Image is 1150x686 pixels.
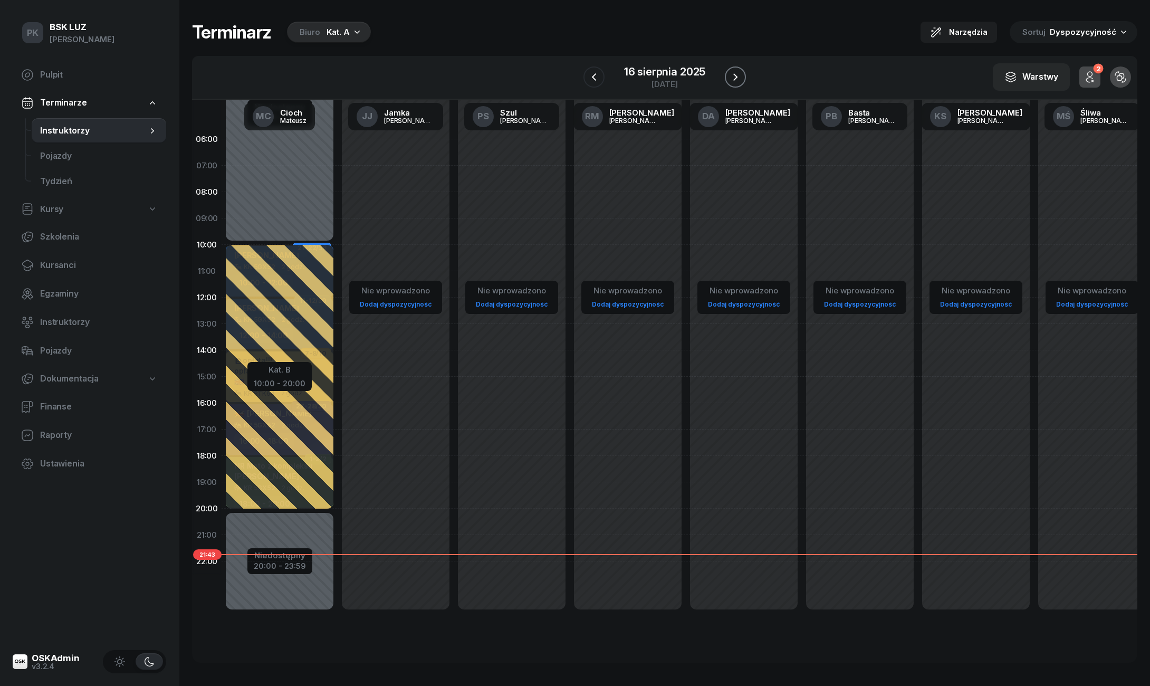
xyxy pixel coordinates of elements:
div: 13:00 [192,311,222,337]
div: Nie wprowadzono [356,284,436,298]
span: Narzędzia [949,26,988,39]
a: Pojazdy [13,338,166,364]
span: Pulpit [40,68,158,82]
a: Tydzień [32,169,166,194]
span: Dyspozycyjność [1050,27,1116,37]
div: [PERSON_NAME] [609,109,674,117]
a: MCCiochMateusz [244,103,315,130]
span: Instruktorzy [40,124,147,138]
div: v3.2.4 [32,663,80,670]
span: Egzaminy [40,287,158,301]
button: Warstwy [993,63,1070,91]
div: Niedostępny [254,551,306,559]
span: Dokumentacja [40,372,99,386]
a: Ustawienia [13,451,166,477]
div: [PERSON_NAME] [50,33,114,46]
a: JJJamka[PERSON_NAME] [348,103,443,130]
div: [PERSON_NAME] [957,109,1022,117]
span: Instruktorzy [40,316,158,329]
div: Jamka [384,109,435,117]
span: Raporty [40,428,158,442]
span: Kursanci [40,259,158,272]
span: 21:43 [193,549,222,560]
a: Finanse [13,394,166,420]
span: RM [585,112,599,121]
img: logo-xs@2x.png [13,654,27,669]
div: [PERSON_NAME] [848,117,899,124]
div: 22:00 [192,548,222,575]
span: PB [826,112,837,121]
span: Szkolenia [40,230,158,244]
div: [PERSON_NAME] [957,117,1008,124]
div: [PERSON_NAME] [384,117,435,124]
div: 16 sierpnia 2025 [624,66,705,77]
a: Terminarze [13,91,166,115]
div: 20:00 - 23:59 [254,559,306,570]
div: BSK LUZ [50,23,114,32]
span: Ustawienia [40,457,158,471]
div: 12:00 [192,284,222,311]
a: Kursy [13,197,166,222]
a: Egzaminy [13,281,166,307]
button: Nie wprowadzonoDodaj dyspozycyjność [356,282,436,313]
div: Nie wprowadzono [588,284,668,298]
div: Warstwy [1004,70,1058,84]
a: Szkolenia [13,224,166,250]
div: [PERSON_NAME] [609,117,660,124]
div: 16:00 [192,390,222,416]
span: MŚ [1057,112,1071,121]
a: RM[PERSON_NAME][PERSON_NAME] [573,103,683,130]
span: PS [477,112,489,121]
div: 15:00 [192,364,222,390]
a: Instruktorzy [13,310,166,335]
a: Dodaj dyspozycyjność [704,298,784,310]
div: [PERSON_NAME] [725,109,790,117]
div: Nie wprowadzono [1052,284,1132,298]
div: 11:00 [192,258,222,284]
button: Narzędzia [921,22,997,43]
a: Dodaj dyspozycyjność [820,298,900,310]
div: 08:00 [192,179,222,205]
div: Nie wprowadzono [472,284,552,298]
a: Pulpit [13,62,166,88]
button: Nie wprowadzonoDodaj dyspozycyjność [820,282,900,313]
a: Dodaj dyspozycyjność [936,298,1016,310]
button: Sortuj Dyspozycyjność [1010,21,1137,43]
div: Mateusz [280,117,306,124]
button: Nie wprowadzonoDodaj dyspozycyjność [704,282,784,313]
button: Nie wprowadzonoDodaj dyspozycyjność [588,282,668,313]
a: PBBasta[PERSON_NAME] [812,103,907,130]
div: Nie wprowadzono [704,284,784,298]
div: OSKAdmin [32,654,80,663]
span: Pojazdy [40,149,158,163]
button: Kat. B10:00 - 20:00 [254,363,305,388]
div: Śliwa [1080,109,1131,117]
button: 2 [1079,66,1100,88]
div: [DATE] [624,80,705,88]
div: 18:00 [192,443,222,469]
span: Finanse [40,400,158,414]
button: Nie wprowadzonoDodaj dyspozycyjność [936,282,1016,313]
div: [PERSON_NAME] [1080,117,1131,124]
button: Niedostępny20:00 - 23:59 [254,549,306,573]
button: Nie wprowadzonoDodaj dyspozycyjność [472,282,552,313]
span: Sortuj [1022,25,1048,39]
div: [PERSON_NAME] [725,117,776,124]
a: Instruktorzy [32,118,166,144]
span: JJ [362,112,372,121]
div: 20:00 [192,496,222,522]
div: Kat. B [254,363,305,377]
span: DA [702,112,715,121]
div: Nie wprowadzono [936,284,1016,298]
span: PK [27,28,39,37]
button: Nie wprowadzonoDodaj dyspozycyjność [1052,282,1132,313]
div: 09:00 [192,205,222,232]
div: 2 [1093,64,1103,74]
h1: Terminarz [192,23,271,42]
div: 06:00 [192,126,222,153]
span: Pojazdy [40,344,158,358]
div: 10:00 - 20:00 [254,377,305,388]
span: KS [934,112,946,121]
div: Szul [500,109,551,117]
span: Terminarze [40,96,87,110]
